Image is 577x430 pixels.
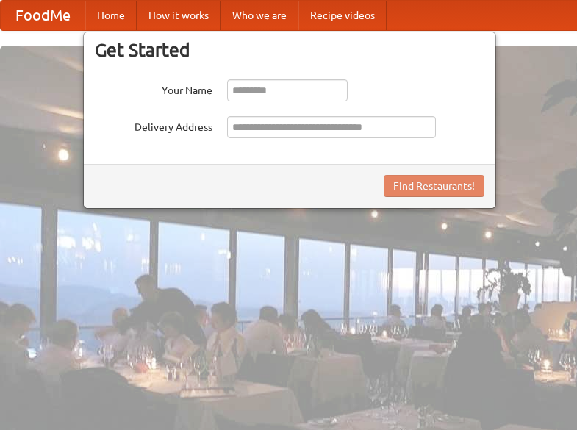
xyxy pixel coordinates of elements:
[298,1,387,30] a: Recipe videos
[85,1,137,30] a: Home
[95,116,212,135] label: Delivery Address
[137,1,221,30] a: How it works
[1,1,85,30] a: FoodMe
[384,175,484,197] button: Find Restaurants!
[95,39,484,61] h3: Get Started
[221,1,298,30] a: Who we are
[95,79,212,98] label: Your Name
